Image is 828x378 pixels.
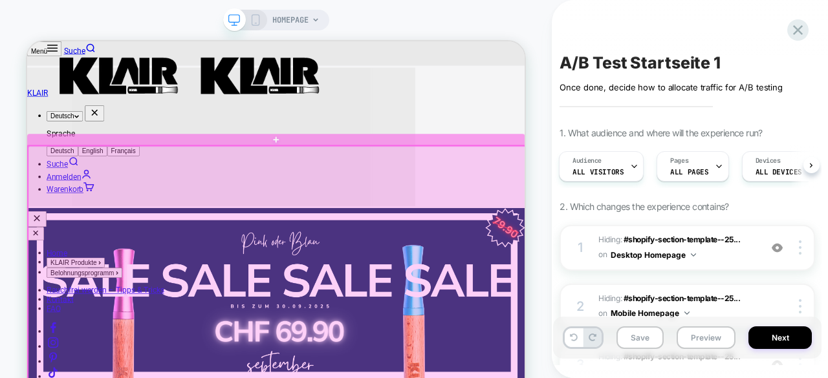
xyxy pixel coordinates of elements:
[26,117,664,129] p: Sprache
[598,306,607,320] span: on
[598,291,754,322] span: Hiding :
[611,247,696,263] button: Desktop Homepage
[28,20,216,72] img: Klair Logo
[49,6,91,19] a: Suche
[31,95,63,105] span: Deutsch
[572,156,602,165] span: Audience
[670,156,688,165] span: Pages
[684,311,690,315] img: down arrow
[611,305,690,321] button: Mobile Homepage
[772,242,783,253] img: crossed eye
[560,201,728,212] span: 2. Which changes the experience contains?
[799,299,801,313] img: close
[560,127,762,138] span: 1. What audience and where will the experience run?
[49,6,77,19] span: Suche
[748,326,812,349] button: Next
[574,295,587,318] div: 2
[624,235,741,244] span: #shopify-section-template--25...
[616,326,664,349] button: Save
[799,240,801,255] img: close
[5,8,27,18] span: Menü
[216,20,404,72] img: Klair Logo
[624,293,741,303] span: #shopify-section-template--25...
[756,167,802,176] span: ALL DEVICES
[26,93,74,107] button: Sprache ändern
[598,247,607,262] span: on
[572,167,624,176] span: All Visitors
[574,236,587,259] div: 1
[756,156,781,165] span: Devices
[677,326,735,349] button: Preview
[691,253,696,257] img: down arrow
[560,53,721,72] span: A/B Test Startseite 1
[272,10,309,30] span: HOMEPAGE
[598,233,754,263] span: Hiding :
[670,167,708,176] span: ALL PAGES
